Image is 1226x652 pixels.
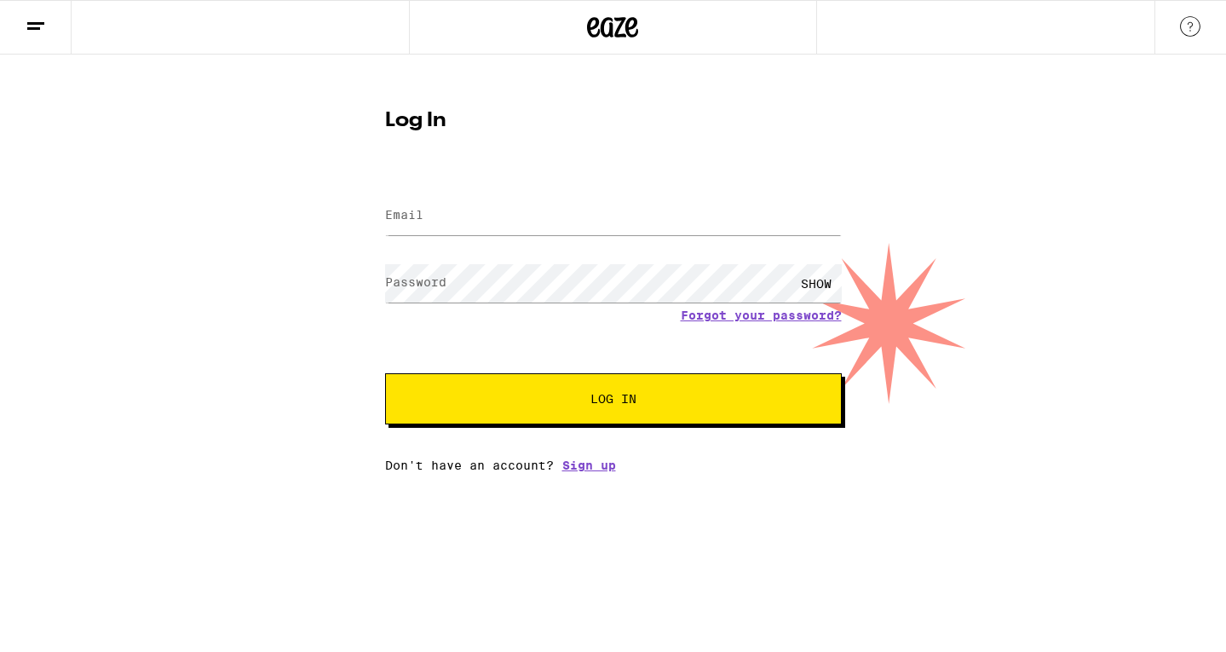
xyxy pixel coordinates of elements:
[791,264,842,303] div: SHOW
[590,393,636,405] span: Log In
[385,197,842,235] input: Email
[385,459,842,472] div: Don't have an account?
[385,373,842,424] button: Log In
[385,275,446,289] label: Password
[385,208,423,222] label: Email
[385,111,842,131] h1: Log In
[681,309,842,322] a: Forgot your password?
[562,459,616,472] a: Sign up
